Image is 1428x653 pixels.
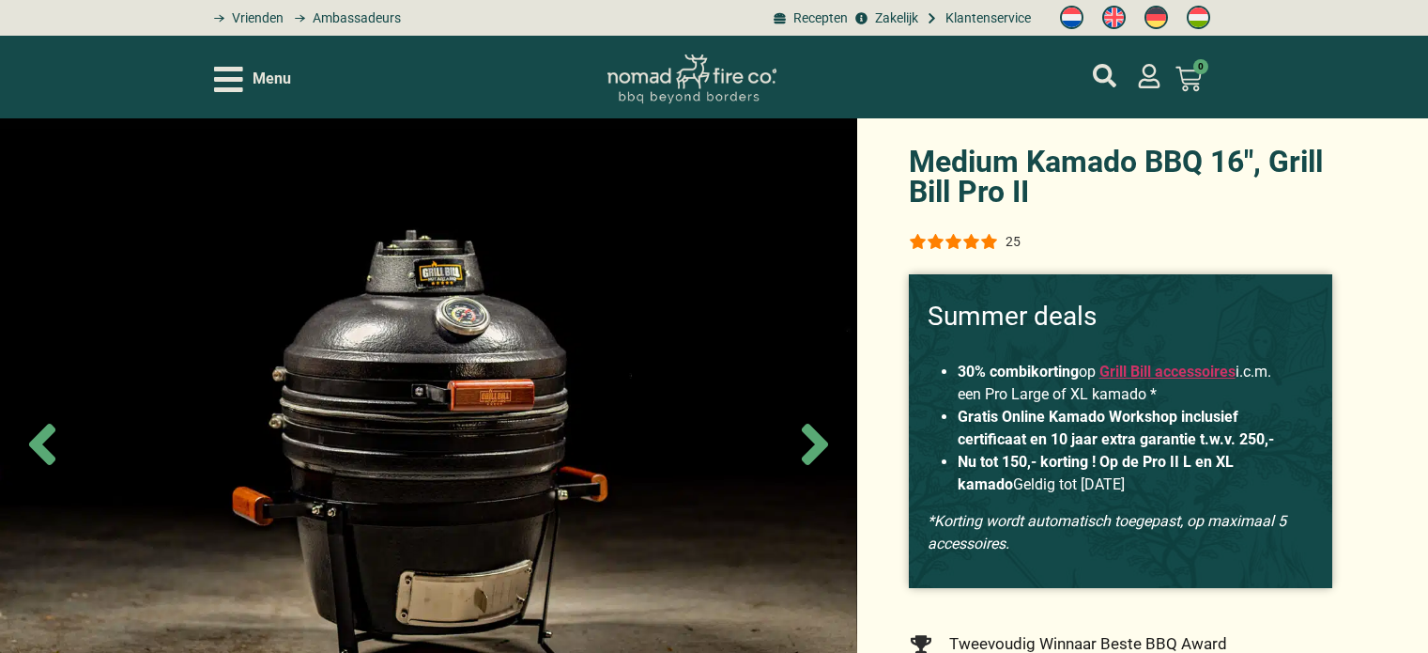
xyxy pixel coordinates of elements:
span: Ambassadeurs [308,8,401,28]
span: Next slide [782,412,848,477]
span: Previous slide [9,412,75,477]
li: op i.c.m. een Pro Large of XL kamado * [958,361,1284,406]
a: mijn account [1137,64,1161,88]
span: Zakelijk [870,8,918,28]
span: Klantenservice [941,8,1031,28]
strong: 30% combikorting [958,363,1079,381]
div: Open/Close Menu [214,63,291,96]
img: Duits [1144,6,1168,29]
a: Switch to Engels [1093,1,1135,35]
strong: Gratis Online Kamado Workshop inclusief certificaat en 10 jaar extra garantie t.w.v. 250,- [958,408,1274,448]
img: Nomad Logo [607,54,776,104]
h1: Medium Kamado BBQ 16″, Grill Bill Pro II [909,147,1333,207]
a: 0 [1153,54,1224,103]
strong: Nu tot 150,- korting ! Op de Pro II L en XL kamado [958,453,1234,493]
span: 0 [1193,59,1208,74]
span: Recepten [789,8,848,28]
img: Hongaars [1187,6,1210,29]
h3: Summer deals [928,301,1314,333]
a: grill bill klantenservice [923,8,1031,28]
img: Engels [1102,6,1126,29]
a: grill bill ambassadors [288,8,401,28]
span: Menu [253,68,291,90]
a: Switch to Duits [1135,1,1177,35]
li: Geldig tot [DATE] [958,451,1284,496]
img: Nederlands [1060,6,1083,29]
a: Switch to Hongaars [1177,1,1220,35]
a: Grill Bill accessoires [1099,363,1236,381]
a: BBQ recepten [771,8,848,28]
div: 25 [1006,232,1021,251]
a: grill bill zakeljk [852,8,918,28]
em: *Korting wordt automatisch toegepast, op maximaal 5 accessoires. [928,512,1286,552]
span: Vrienden [227,8,284,28]
a: mijn account [1093,64,1116,87]
a: grill bill vrienden [207,8,284,28]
